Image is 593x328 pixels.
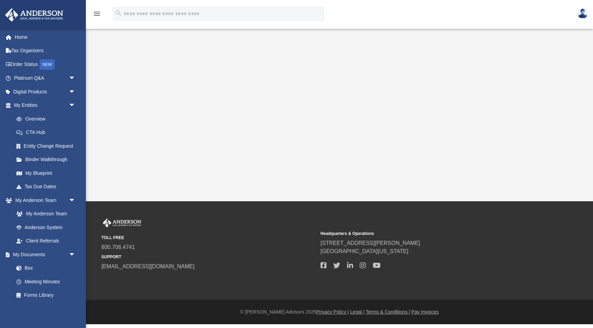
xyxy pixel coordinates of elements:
[40,59,55,70] div: NEW
[316,309,349,315] a: Privacy Policy |
[321,230,535,237] small: Headquarters & Operations
[101,254,316,260] small: SUPPORT
[10,126,86,139] a: CTA Hub
[10,234,82,248] a: Client Referrals
[5,193,82,207] a: My Anderson Teamarrow_drop_down
[101,235,316,241] small: TOLL FREE
[115,9,122,17] i: search
[69,248,82,262] span: arrow_drop_down
[10,302,82,316] a: Notarize
[5,71,86,85] a: Platinum Q&Aarrow_drop_down
[10,220,82,234] a: Anderson System
[5,57,86,71] a: Order StatusNEW
[101,218,143,227] img: Anderson Advisors Platinum Portal
[321,248,409,254] a: [GEOGRAPHIC_DATA][US_STATE]
[5,44,86,58] a: Tax Organizers
[5,85,86,99] a: Digital Productsarrow_drop_down
[69,99,82,113] span: arrow_drop_down
[10,153,86,167] a: Binder Walkthrough
[10,139,86,153] a: Entity Change Request
[10,166,82,180] a: My Blueprint
[10,112,86,126] a: Overview
[5,99,86,112] a: My Entitiesarrow_drop_down
[5,248,82,261] a: My Documentsarrow_drop_down
[10,261,79,275] a: Box
[5,30,86,44] a: Home
[3,8,65,22] img: Anderson Advisors Platinum Portal
[69,193,82,207] span: arrow_drop_down
[101,244,135,250] a: 800.706.4741
[101,263,194,269] a: [EMAIL_ADDRESS][DOMAIN_NAME]
[350,309,365,315] a: Legal |
[69,71,82,86] span: arrow_drop_down
[93,10,101,18] i: menu
[86,308,593,316] div: © [PERSON_NAME] Advisors 2025
[578,9,588,19] img: User Pic
[93,13,101,18] a: menu
[321,240,420,246] a: [STREET_ADDRESS][PERSON_NAME]
[366,309,410,315] a: Terms & Conditions |
[10,289,79,302] a: Forms Library
[10,275,82,289] a: Meeting Minutes
[69,85,82,99] span: arrow_drop_down
[10,180,86,194] a: Tax Due Dates
[411,309,438,315] a: Pay Invoices
[10,207,79,221] a: My Anderson Team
